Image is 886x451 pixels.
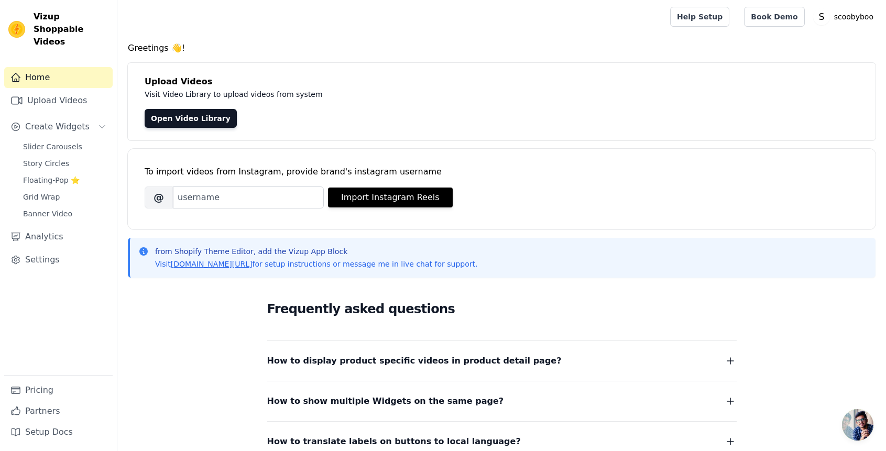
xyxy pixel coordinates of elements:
[145,88,614,101] p: Visit Video Library to upload videos from system
[670,7,729,27] a: Help Setup
[17,190,113,204] a: Grid Wrap
[17,156,113,171] a: Story Circles
[171,260,253,268] a: [DOMAIN_NAME][URL]
[23,208,72,219] span: Banner Video
[4,67,113,88] a: Home
[155,259,477,269] p: Visit for setup instructions or message me in live chat for support.
[842,409,873,441] div: Açık sohbet
[267,394,504,409] span: How to show multiple Widgets on the same page?
[4,249,113,270] a: Settings
[155,246,477,257] p: from Shopify Theme Editor, add the Vizup App Block
[267,434,737,449] button: How to translate labels on buttons to local language?
[267,354,737,368] button: How to display product specific videos in product detail page?
[267,434,521,449] span: How to translate labels on buttons to local language?
[744,7,804,27] a: Book Demo
[23,192,60,202] span: Grid Wrap
[8,21,25,38] img: Vizup
[267,299,737,320] h2: Frequently asked questions
[830,7,878,26] p: scoobyboo
[145,109,237,128] a: Open Video Library
[818,12,824,22] text: S
[813,7,878,26] button: S scoobyboo
[4,90,113,111] a: Upload Videos
[4,226,113,247] a: Analytics
[267,394,737,409] button: How to show multiple Widgets on the same page?
[34,10,108,48] span: Vizup Shoppable Videos
[23,141,82,152] span: Slider Carousels
[145,186,173,208] span: @
[23,175,80,185] span: Floating-Pop ⭐
[145,75,859,88] h4: Upload Videos
[173,186,324,208] input: username
[128,42,876,54] h4: Greetings 👋!
[267,354,562,368] span: How to display product specific videos in product detail page?
[145,166,859,178] div: To import videos from Instagram, provide brand's instagram username
[4,380,113,401] a: Pricing
[17,173,113,188] a: Floating-Pop ⭐
[17,206,113,221] a: Banner Video
[23,158,69,169] span: Story Circles
[4,116,113,137] button: Create Widgets
[4,422,113,443] a: Setup Docs
[4,401,113,422] a: Partners
[25,120,90,133] span: Create Widgets
[328,188,453,207] button: Import Instagram Reels
[17,139,113,154] a: Slider Carousels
